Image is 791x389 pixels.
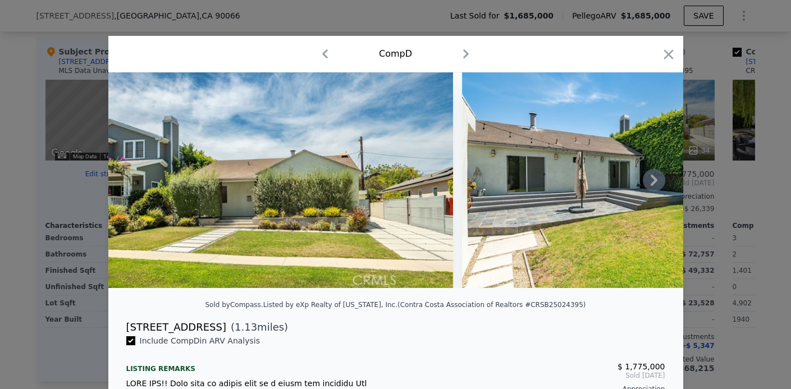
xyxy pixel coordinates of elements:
div: [STREET_ADDRESS] [126,319,226,335]
div: Comp D [379,47,412,61]
img: Property Img [108,72,453,288]
span: $ 1,775,000 [618,362,665,371]
div: Sold by Compass . [205,301,263,309]
img: Property Img [462,72,785,288]
span: Include Comp D in ARV Analysis [135,336,265,345]
div: Listed by eXp Realty of [US_STATE], Inc. (Contra Costa Association of Realtors #CRSB25024395) [263,301,586,309]
div: Listing remarks [126,355,387,373]
span: Sold [DATE] [405,371,665,380]
span: 1.13 [235,321,257,333]
span: ( miles) [226,319,288,335]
